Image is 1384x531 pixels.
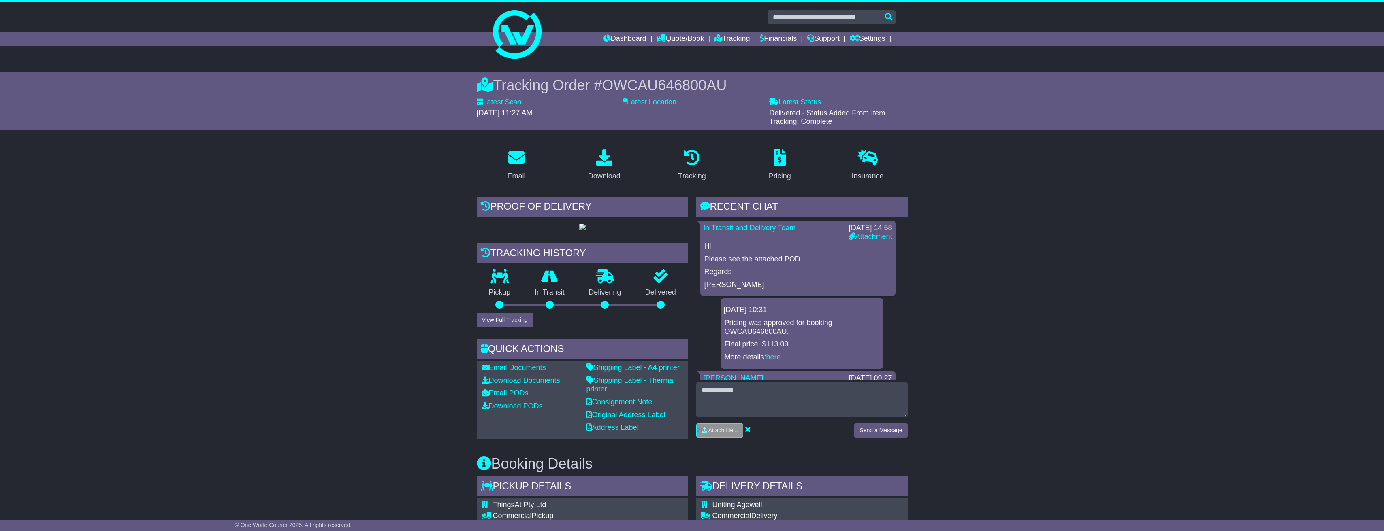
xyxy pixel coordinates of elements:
span: [DATE] 11:27 AM [477,109,533,117]
a: here [766,353,781,361]
div: Pricing [769,171,791,182]
span: OWCAU646800AU [602,77,727,93]
span: © One World Courier 2025. All rights reserved. [235,522,352,528]
a: Dashboard [603,32,646,46]
p: Pickup [477,288,523,297]
div: Tracking [678,171,706,182]
a: Original Address Label [586,411,665,419]
p: Pricing was approved for booking OWCAU646800AU. [725,319,879,336]
label: Latest Location [623,98,676,107]
p: Hi [704,242,891,251]
div: Delivery Details [696,476,908,498]
p: Final price: $113.09. [725,340,879,349]
a: Tracking [714,32,750,46]
div: Tracking Order # [477,76,908,94]
p: Please see the attached POD [704,255,891,264]
a: Email [502,147,531,185]
p: Regards [704,268,891,276]
button: Send a Message [854,423,907,438]
div: Pickup [493,512,649,520]
h3: Booking Details [477,456,908,472]
a: Tracking [673,147,711,185]
div: Quick Actions [477,339,688,361]
a: Quote/Book [656,32,704,46]
a: Support [807,32,840,46]
a: Download PODs [482,402,543,410]
a: Download [583,147,626,185]
div: [DATE] 10:31 [724,306,880,314]
a: Consignment Note [586,398,653,406]
div: [DATE] 09:27 [849,374,892,383]
a: In Transit and Delivery Team [704,224,796,232]
div: Insurance [852,171,884,182]
a: Financials [760,32,797,46]
a: Insurance [847,147,889,185]
p: More details: . [725,353,879,362]
p: Delivered [633,288,688,297]
div: Delivery [712,512,843,520]
a: Settings [850,32,885,46]
label: Latest Scan [477,98,522,107]
a: Pricing [763,147,796,185]
div: RECENT CHAT [696,197,908,219]
p: [PERSON_NAME] [704,280,891,289]
div: [DATE] 14:58 [849,224,892,233]
div: Email [507,171,525,182]
label: Latest Status [769,98,821,107]
span: Commercial [493,512,532,520]
span: Commercial [712,512,751,520]
a: [PERSON_NAME] [704,374,763,382]
a: Address Label [586,423,639,431]
span: ThingsAt Pty Ltd [493,501,546,509]
div: Pickup Details [477,476,688,498]
p: In Transit [522,288,577,297]
a: Email PODs [482,389,529,397]
button: View Full Tracking [477,313,533,327]
div: Proof of Delivery [477,197,688,219]
a: Download Documents [482,376,560,384]
p: Delivering [577,288,633,297]
a: Email Documents [482,363,546,372]
a: Attachment [849,232,892,240]
img: GetPodImage [579,224,586,230]
div: Download [588,171,621,182]
a: Shipping Label - A4 printer [586,363,680,372]
span: Uniting Agewell [712,501,762,509]
div: Tracking history [477,243,688,265]
a: Shipping Label - Thermal printer [586,376,675,393]
span: Delivered - Status Added From Item Tracking. Complete [769,109,885,126]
